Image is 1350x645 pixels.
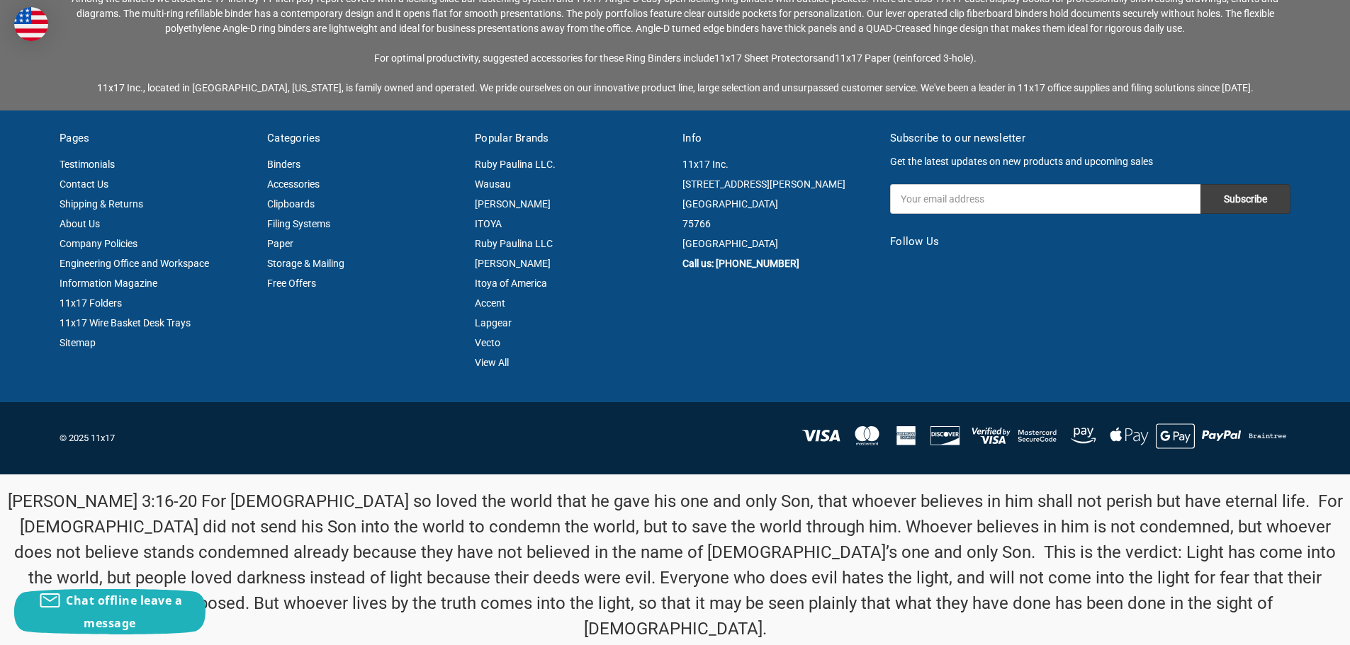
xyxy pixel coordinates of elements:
[60,337,96,348] a: Sitemap
[682,258,799,269] a: Call us: [PHONE_NUMBER]
[475,178,511,190] a: Wausau
[60,317,191,329] a: 11x17 Wire Basket Desk Trays
[475,337,500,348] a: Vecto
[974,52,977,64] span: .
[890,184,1200,214] input: Your email address
[60,238,137,249] a: Company Policies
[682,154,875,253] address: 11x17 Inc. [STREET_ADDRESS][PERSON_NAME] [GEOGRAPHIC_DATA] 75766 [GEOGRAPHIC_DATA]
[475,317,512,329] a: Lapgear
[475,198,551,210] a: [PERSON_NAME]
[475,258,551,269] a: [PERSON_NAME]
[14,7,48,41] img: duty and tax information for United States
[267,278,316,289] a: Free Offers
[374,52,714,64] span: For optimal productivity, suggested accessories for these Ring Binders include
[1200,184,1290,214] input: Subscribe
[475,159,556,170] a: Ruby Paulina LLC.
[60,258,209,289] a: Engineering Office and Workspace Information Magazine
[475,357,509,368] a: View All
[60,130,252,147] h5: Pages
[14,589,206,634] button: Chat offline leave a message
[475,297,505,309] a: Accent
[97,82,1254,93] span: 11x17 Inc., located in [GEOGRAPHIC_DATA], [US_STATE], is family owned and operated. We pride ours...
[60,218,100,229] a: About Us
[475,218,502,229] a: ITOYA
[267,159,300,170] a: Binders
[60,431,668,445] p: © 2025 11x17
[267,258,344,269] a: Storage & Mailing
[475,238,553,249] a: Ruby Paulina LLC
[267,238,293,249] a: Paper
[475,278,547,289] a: Itoya of America
[682,130,875,147] h5: Info
[66,593,182,631] span: Chat offline leave a message
[890,154,1290,169] p: Get the latest updates on new products and upcoming sales
[818,52,835,64] span: and
[60,297,122,309] a: 11x17 Folders
[267,218,330,229] a: Filing Systems
[60,159,115,170] a: Testimonials
[267,130,460,147] h5: Categories
[475,130,668,147] h5: Popular Brands
[8,489,1343,641] p: [PERSON_NAME] 3:16-20 For [DEMOGRAPHIC_DATA] so loved the world that he gave his one and only Son...
[60,198,143,210] a: Shipping & Returns
[267,198,315,210] a: Clipboards
[267,178,320,190] a: Accessories
[890,130,1290,147] h5: Subscribe to our newsletter
[890,234,1290,250] h5: Follow Us
[60,178,108,190] a: Contact Us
